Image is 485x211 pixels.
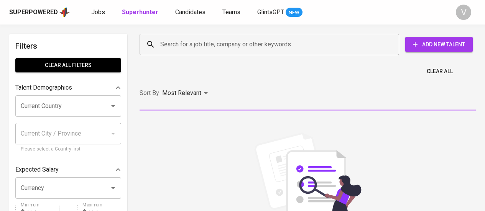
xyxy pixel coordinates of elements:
[175,8,206,16] span: Candidates
[286,9,303,16] span: NEW
[21,61,115,70] span: Clear All filters
[175,8,207,17] a: Candidates
[15,40,121,52] h6: Filters
[411,40,467,49] span: Add New Talent
[108,101,118,111] button: Open
[140,88,159,98] p: Sort By
[108,183,118,193] button: Open
[424,64,456,79] button: Clear All
[9,8,58,17] div: Superpowered
[15,162,121,177] div: Expected Salary
[222,8,242,17] a: Teams
[15,83,72,92] p: Talent Demographics
[9,7,70,18] a: Superpoweredapp logo
[257,8,303,17] a: GlintsGPT NEW
[427,67,453,76] span: Clear All
[122,8,158,16] b: Superhunter
[122,8,160,17] a: Superhunter
[222,8,240,16] span: Teams
[15,80,121,95] div: Talent Demographics
[15,165,59,174] p: Expected Salary
[405,37,473,52] button: Add New Talent
[91,8,105,16] span: Jobs
[162,88,201,98] p: Most Relevant
[59,7,70,18] img: app logo
[91,8,107,17] a: Jobs
[15,58,121,72] button: Clear All filters
[456,5,471,20] div: V
[21,146,116,153] p: Please select a Country first
[162,86,210,100] div: Most Relevant
[257,8,284,16] span: GlintsGPT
